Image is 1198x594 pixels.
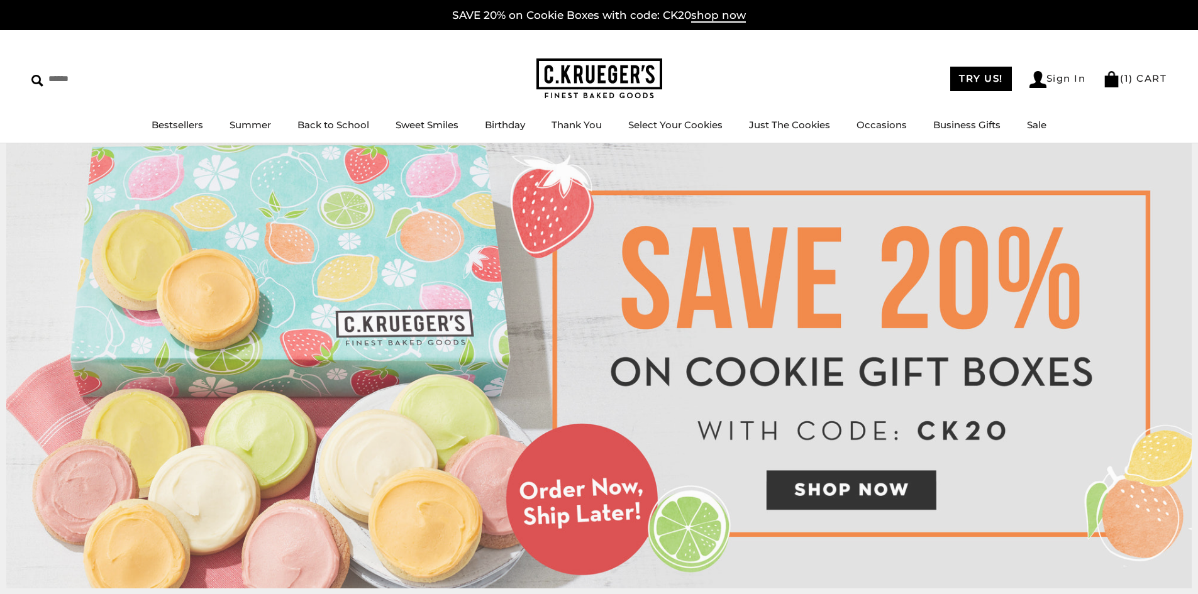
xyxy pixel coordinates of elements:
[1029,71,1046,88] img: Account
[230,119,271,131] a: Summer
[396,119,458,131] a: Sweet Smiles
[933,119,1001,131] a: Business Gifts
[31,75,43,87] img: Search
[749,119,830,131] a: Just The Cookies
[1103,72,1167,84] a: (1) CART
[1027,119,1046,131] a: Sale
[485,119,525,131] a: Birthday
[1029,71,1086,88] a: Sign In
[552,119,602,131] a: Thank You
[857,119,907,131] a: Occasions
[950,67,1012,91] a: TRY US!
[297,119,369,131] a: Back to School
[31,69,181,89] input: Search
[1103,71,1120,87] img: Bag
[6,143,1192,588] img: C.Krueger's Special Offer
[628,119,723,131] a: Select Your Cookies
[152,119,203,131] a: Bestsellers
[452,9,746,23] a: SAVE 20% on Cookie Boxes with code: CK20shop now
[1124,72,1129,84] span: 1
[536,58,662,99] img: C.KRUEGER'S
[691,9,746,23] span: shop now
